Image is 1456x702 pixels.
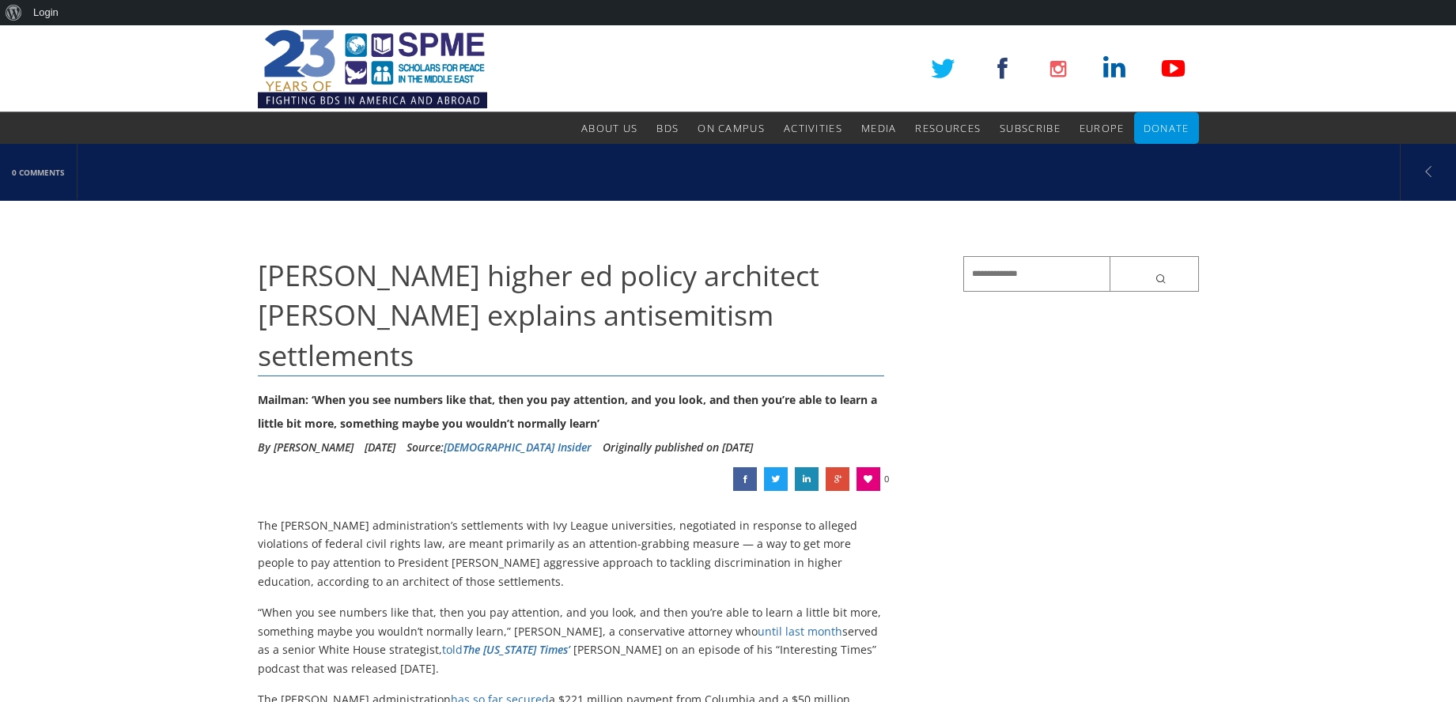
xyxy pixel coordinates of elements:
a: About Us [581,112,637,144]
span: 0 [884,467,889,491]
li: By [PERSON_NAME] [258,436,354,459]
div: Mailman: ‘When you see numbers like that, then you pay attention, and you look, and then you’re a... [258,388,885,436]
span: Resources [915,121,981,135]
span: Europe [1080,121,1125,135]
a: toldThe [US_STATE] Times’ [442,642,570,657]
span: Activities [784,121,842,135]
span: About Us [581,121,637,135]
a: Trump higher ed policy architect May Mailman explains antisemitism settlements [795,467,819,491]
span: [PERSON_NAME] higher ed policy architect [PERSON_NAME] explains antisemitism settlements [258,256,819,375]
a: Resources [915,112,981,144]
p: “When you see numbers like that, then you pay attention, and you look, and then you’re able to le... [258,603,885,678]
span: Media [861,121,897,135]
p: The [PERSON_NAME] administration’s settlements with Ivy League universities, negotiated in respon... [258,516,885,591]
a: Subscribe [1000,112,1061,144]
a: until last month [758,624,842,639]
a: Media [861,112,897,144]
a: Trump higher ed policy architect May Mailman explains antisemitism settlements [826,467,849,491]
a: BDS [656,112,679,144]
a: Activities [784,112,842,144]
img: SPME [258,25,487,112]
a: On Campus [698,112,765,144]
li: [DATE] [365,436,395,459]
span: On Campus [698,121,765,135]
a: Donate [1144,112,1189,144]
div: Source: [407,436,592,459]
a: Europe [1080,112,1125,144]
span: BDS [656,121,679,135]
em: The [US_STATE] Times’ [463,642,570,657]
li: Originally published on [DATE] [603,436,753,459]
a: Trump higher ed policy architect May Mailman explains antisemitism settlements [733,467,757,491]
a: [DEMOGRAPHIC_DATA] Insider [444,440,592,455]
span: Donate [1144,121,1189,135]
span: Subscribe [1000,121,1061,135]
a: Trump higher ed policy architect May Mailman explains antisemitism settlements [764,467,788,491]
